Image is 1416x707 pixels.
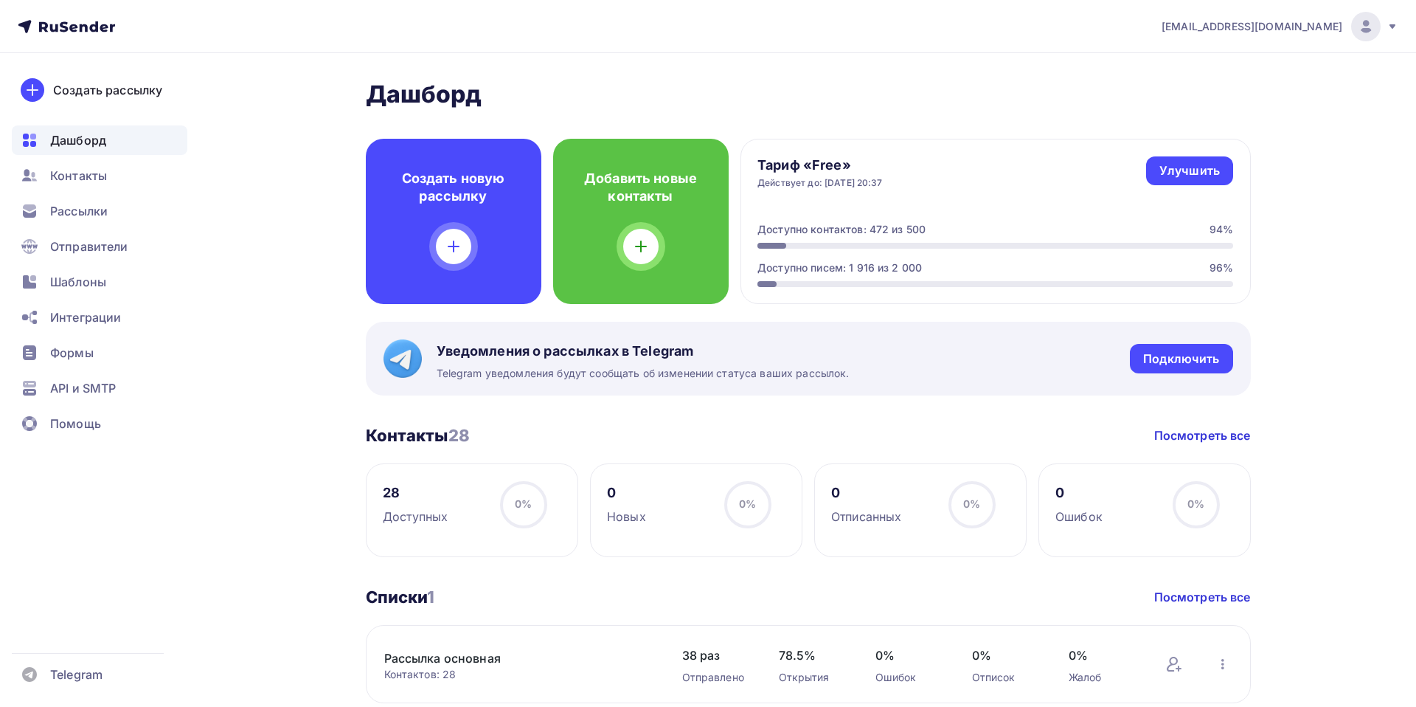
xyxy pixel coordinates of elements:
h4: Создать новую рассылку [389,170,518,205]
span: [EMAIL_ADDRESS][DOMAIN_NAME] [1162,19,1342,34]
span: Шаблоны [50,273,106,291]
span: 0% [875,646,943,664]
a: Контакты [12,161,187,190]
div: Жалоб [1069,670,1136,685]
h4: Добавить новые контакты [577,170,705,205]
div: Доступно контактов: 472 из 500 [757,222,926,237]
div: Контактов: 28 [384,667,653,682]
div: Новых [607,508,646,525]
div: 0 [831,484,901,502]
div: Ошибок [1055,508,1103,525]
span: Telegram [50,666,103,683]
span: 0% [1187,497,1204,510]
div: Отписок [972,670,1039,685]
span: 28 [448,426,470,445]
a: [EMAIL_ADDRESS][DOMAIN_NAME] [1162,12,1398,41]
div: Действует до: [DATE] 20:37 [757,177,883,189]
span: Рассылки [50,202,108,220]
div: Доступно писем: 1 916 из 2 000 [757,261,922,275]
span: 78.5% [779,646,846,664]
span: 38 раз [682,646,749,664]
a: Рассылка основная [384,649,635,667]
div: Создать рассылку [53,81,162,99]
span: Telegram уведомления будут сообщать об изменении статуса ваших рассылок. [437,366,850,381]
div: Улучшить [1159,162,1220,179]
span: 0% [739,497,756,510]
span: Отправители [50,238,128,255]
span: 0% [515,497,532,510]
div: 0 [607,484,646,502]
a: Посмотреть все [1154,588,1251,606]
div: 96% [1209,261,1233,275]
h4: Тариф «Free» [757,156,883,174]
span: Уведомления о рассылках в Telegram [437,342,850,360]
a: Дашборд [12,125,187,155]
a: Отправители [12,232,187,261]
span: Контакты [50,167,107,184]
span: Дашборд [50,131,106,149]
span: 0% [1069,646,1136,664]
div: Доступных [383,508,448,525]
h2: Дашборд [366,80,1251,109]
div: 94% [1209,222,1233,237]
div: Ошибок [875,670,943,685]
span: Помощь [50,415,101,432]
span: API и SMTP [50,379,116,397]
a: Формы [12,338,187,368]
div: Отписанных [831,508,901,525]
a: Рассылки [12,196,187,226]
span: Формы [50,344,94,362]
span: 0% [972,646,1039,664]
h3: Списки [366,587,435,607]
span: 1 [427,587,434,607]
div: 0 [1055,484,1103,502]
h3: Контакты [366,425,470,446]
div: 28 [383,484,448,502]
div: Открытия [779,670,846,685]
span: Интеграции [50,308,121,326]
div: Подключить [1143,351,1219,368]
a: Шаблоны [12,267,187,297]
div: Отправлено [682,670,749,685]
a: Посмотреть все [1154,427,1251,444]
a: Улучшить [1146,156,1233,185]
span: 0% [963,497,980,510]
